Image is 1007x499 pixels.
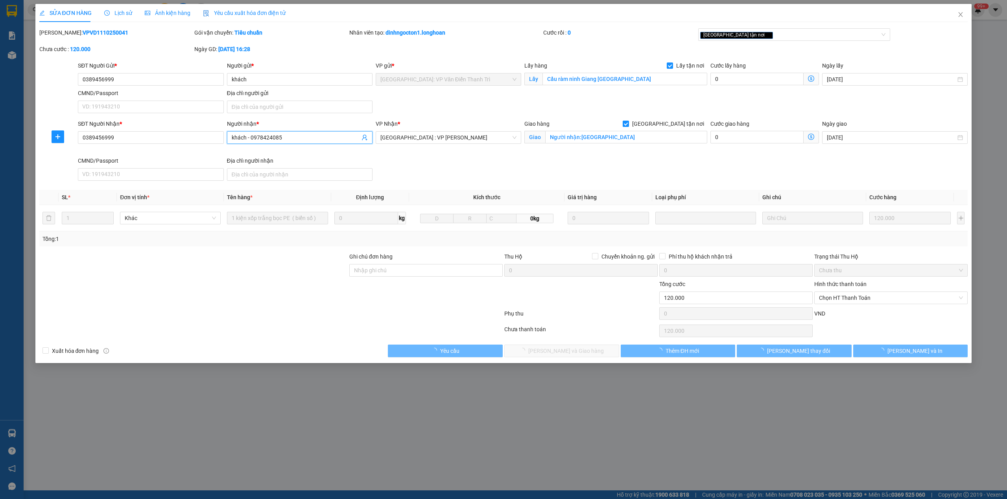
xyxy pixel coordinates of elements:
span: loading [657,348,666,353]
span: Giá trị hàng [568,194,597,200]
b: 120.000 [70,46,90,52]
div: SĐT Người Gửi [78,61,223,70]
input: Ngày lấy [827,75,956,84]
input: Địa chỉ của người nhận [227,168,373,181]
span: Chuyển khoản ng. gửi [598,252,658,261]
input: R [453,214,487,223]
span: Kích thước [473,194,500,200]
div: Tổng: 1 [42,235,388,243]
input: Ngày giao [827,133,956,142]
button: Yêu cầu [388,345,503,357]
span: Ảnh kiện hàng [145,10,190,16]
input: Cước giao hàng [710,131,804,143]
span: Lấy tận nơi [673,61,707,70]
label: Ngày lấy [822,62,843,69]
span: loading [432,348,440,353]
div: Trạng thái Thu Hộ [814,252,968,261]
input: Ghi Chú [762,212,863,224]
button: plus [957,212,965,224]
span: [GEOGRAPHIC_DATA] tận nơi [700,32,773,39]
input: VD: Bàn, Ghế [227,212,328,224]
button: plus [52,130,64,143]
span: close [766,33,770,37]
div: VP gửi [376,61,521,70]
label: Ngày giao [822,121,847,127]
span: close [957,11,964,18]
img: icon [203,10,209,17]
b: dinhngocton1.longhoan [385,29,445,36]
th: Ghi chú [759,190,866,205]
div: Địa chỉ người nhận [227,156,373,165]
b: Tiêu chuẩn [234,29,262,36]
div: Người gửi [227,61,373,70]
span: 0kg [516,214,553,223]
b: [DATE] 16:28 [218,46,250,52]
span: Đà Nẵng : VP Thanh Khê [380,132,516,143]
span: Xuất hóa đơn hàng [49,347,102,355]
b: VPVD1110250041 [83,29,128,36]
input: 0 [869,212,951,224]
label: Hình thức thanh toán [814,281,867,287]
div: CMND/Passport [78,89,223,97]
input: D [420,214,454,223]
div: Cước rồi : [543,28,697,37]
span: Lịch sử [104,10,132,16]
input: Ghi chú đơn hàng [349,264,503,277]
span: SL [62,194,68,200]
span: Lấy hàng [524,62,547,69]
span: Giao [524,131,545,143]
span: Phí thu hộ khách nhận trả [666,252,736,261]
span: [PERSON_NAME] và In [887,347,942,355]
span: Thêm ĐH mới [666,347,699,355]
div: Ngày GD: [194,45,348,53]
input: Địa chỉ của người gửi [227,101,373,113]
span: Khác [125,212,216,224]
span: Yêu cầu xuất hóa đơn điện tử [203,10,286,16]
button: [PERSON_NAME] thay đổi [737,345,852,357]
span: Thu Hộ [504,253,522,260]
span: picture [145,10,150,16]
button: [PERSON_NAME] và Giao hàng [504,345,619,357]
input: 0 [568,212,649,224]
input: C [486,214,516,223]
b: 0 [568,29,571,36]
div: CMND/Passport [78,156,223,165]
div: SĐT Người Nhận [78,119,223,128]
div: Gói vận chuyển: [194,28,348,37]
label: Cước lấy hàng [710,62,746,69]
span: Tổng cước [659,281,685,287]
button: delete [42,212,55,224]
span: Đơn vị tính [120,194,149,200]
span: Tên hàng [227,194,253,200]
span: Yêu cầu [440,347,459,355]
label: Cước giao hàng [710,121,749,127]
span: VND [814,310,825,317]
button: Close [950,4,972,26]
span: loading [879,348,887,353]
span: VP Nhận [376,121,398,127]
label: Ghi chú đơn hàng [349,253,393,260]
span: SỬA ĐƠN HÀNG [39,10,92,16]
span: [PERSON_NAME] thay đổi [767,347,830,355]
span: Cước hàng [869,194,896,200]
span: Chọn HT Thanh Toán [819,292,963,304]
span: dollar-circle [808,75,814,82]
span: Lấy [524,73,542,85]
span: Chưa thu [819,264,963,276]
div: Địa chỉ người gửi [227,89,373,97]
span: info-circle [103,348,109,354]
span: Định lượng [356,194,384,200]
button: Thêm ĐH mới [621,345,736,357]
div: Nhân viên tạo: [349,28,542,37]
span: [GEOGRAPHIC_DATA] tận nơi [629,119,707,128]
div: Chưa thanh toán [503,325,658,339]
input: Giao tận nơi [545,131,707,143]
input: Lấy tận nơi [542,73,707,85]
div: [PERSON_NAME]: [39,28,193,37]
input: Cước lấy hàng [710,73,804,85]
div: Phụ thu [503,309,658,323]
th: Loại phụ phí [652,190,759,205]
span: plus [52,134,64,140]
span: dollar-circle [808,134,814,140]
span: user-add [361,134,368,141]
